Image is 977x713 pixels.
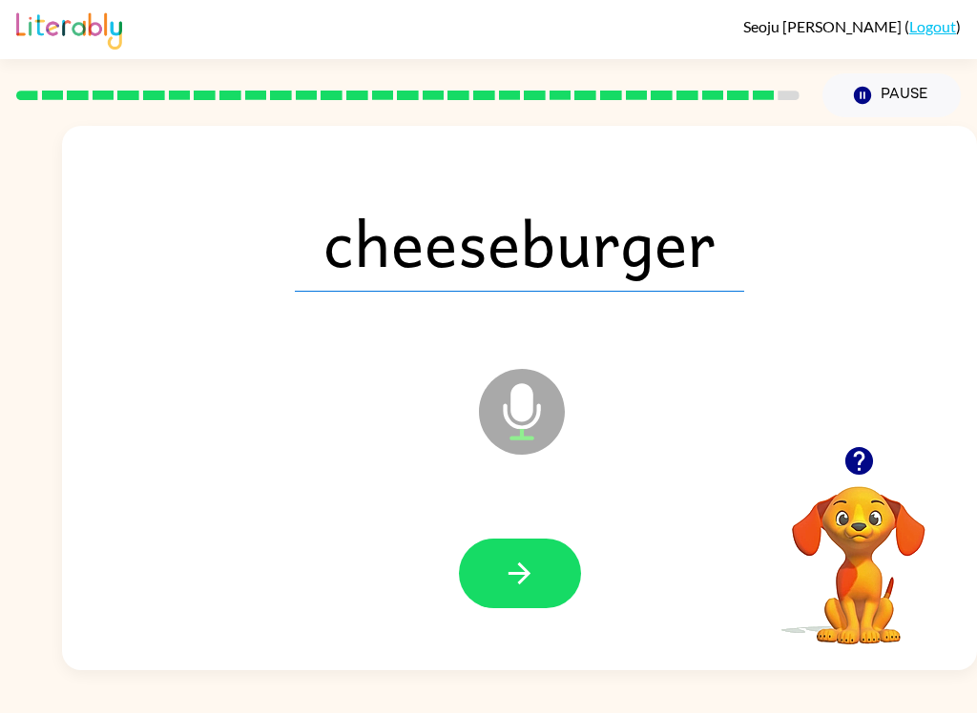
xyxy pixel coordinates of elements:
button: Pause [822,73,961,117]
a: Logout [909,17,956,35]
img: Literably [16,8,122,50]
video: Your browser must support playing .mp4 files to use Literably. Please try using another browser. [763,457,954,647]
div: ( ) [743,17,961,35]
span: Seoju [PERSON_NAME] [743,17,904,35]
span: cheeseburger [295,193,744,292]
